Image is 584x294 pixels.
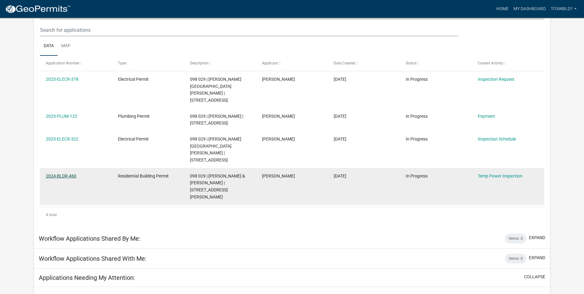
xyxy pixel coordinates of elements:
input: Search for applications [40,24,458,36]
a: 2025-PLUM-122 [46,114,77,119]
span: Steve Parkes [262,174,295,178]
datatable-header-cell: Description [184,56,256,71]
a: Data [40,36,58,56]
span: Date Created [334,61,355,65]
a: titanbld1 [548,3,579,15]
span: 098 029 | PARKES STEVEN & LORRIE | 6411 205th street east [190,77,241,103]
a: Temp Power Inspection [478,174,522,178]
datatable-header-cell: Applicant [256,56,328,71]
span: 098 029 | steve parkes | 6411 205th street east [190,114,243,126]
a: Payment [478,114,495,119]
h5: Applications Needing My Attention: [39,274,135,281]
span: 098 029 | PARKES STEVEN & LORRIE | 6411 205th street east [190,137,241,162]
div: 4 total [40,207,544,223]
a: My Dashboard [511,3,548,15]
span: Electrical Permit [118,137,149,141]
span: 06/29/2025 [334,114,346,119]
datatable-header-cell: Type [112,56,184,71]
a: 2025-ELECR-378 [46,77,79,82]
span: Steve Parkes [262,114,295,119]
datatable-header-cell: Date Created [328,56,400,71]
span: Applicant [262,61,278,65]
span: Current Activity [478,61,503,65]
span: 06/29/2025 [334,137,346,141]
a: Map [58,36,74,56]
span: Steve Parkes [262,77,295,82]
span: Description [190,61,209,65]
div: Items: 0 [505,254,526,263]
a: 2025-ELECR-322 [46,137,79,141]
span: Type [118,61,126,65]
a: Home [494,3,511,15]
button: collapse [524,274,545,280]
span: 098 029 | PARKES STEVEN & LORRIE | 125 JEFFERSON RD [190,174,245,199]
datatable-header-cell: Application Number [40,56,112,71]
span: Status [406,61,417,65]
h5: Workflow Applications Shared With Me: [39,255,147,262]
a: Inspection Schedule [478,137,516,141]
span: Steve Parkes [262,137,295,141]
datatable-header-cell: Status [400,56,472,71]
span: Electrical Permit [118,77,149,82]
span: In Progress [406,114,428,119]
span: In Progress [406,77,428,82]
span: In Progress [406,174,428,178]
span: Residential Building Permit [118,174,169,178]
button: expand [529,255,545,261]
datatable-header-cell: Current Activity [472,56,544,71]
h5: Workflow Applications Shared By Me: [39,235,140,242]
a: Inspection Request [478,77,514,82]
span: 07/21/2025 [334,77,346,82]
button: expand [529,235,545,241]
span: Plumbing Permit [118,114,150,119]
a: 2024-BLDR-460 [46,174,76,178]
span: Application Number [46,61,79,65]
div: Items: 0 [505,234,526,243]
span: 12/22/2024 [334,174,346,178]
span: In Progress [406,137,428,141]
